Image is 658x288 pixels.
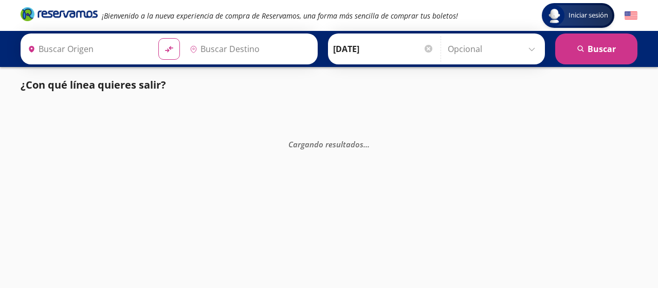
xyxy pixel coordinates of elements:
[365,139,368,149] span: .
[24,36,150,62] input: Buscar Origen
[288,139,370,149] em: Cargando resultados
[448,36,540,62] input: Opcional
[564,10,612,21] span: Iniciar sesión
[102,11,458,21] em: ¡Bienvenido a la nueva experiencia de compra de Reservamos, una forma más sencilla de comprar tus...
[625,9,637,22] button: English
[21,6,98,25] a: Brand Logo
[333,36,434,62] input: Elegir Fecha
[368,139,370,149] span: .
[555,33,637,64] button: Buscar
[363,139,365,149] span: .
[21,77,166,93] p: ¿Con qué línea quieres salir?
[21,6,98,22] i: Brand Logo
[186,36,312,62] input: Buscar Destino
